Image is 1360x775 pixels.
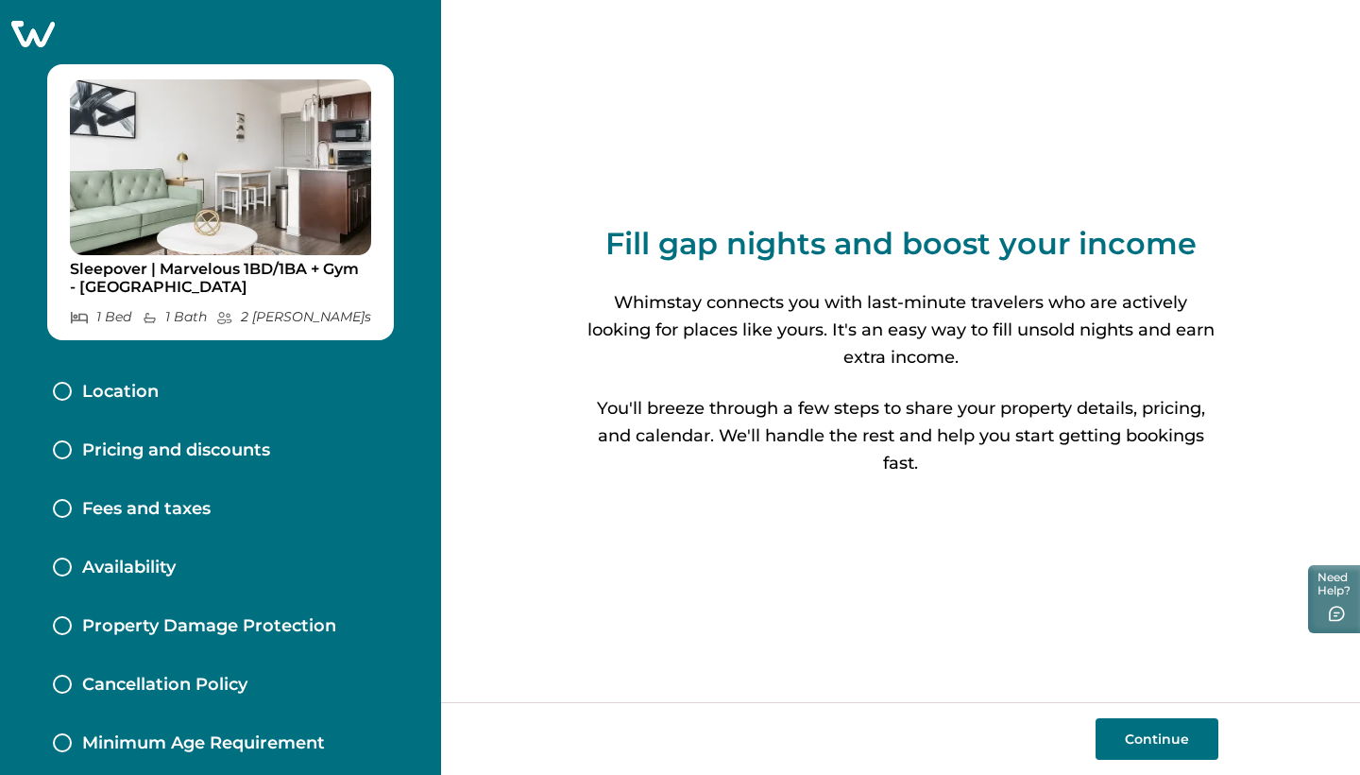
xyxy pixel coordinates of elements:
p: You'll breeze through a few steps to share your property details, pricing, and calendar. We'll ha... [584,395,1218,478]
p: 1 Bed [70,309,131,325]
p: 2 [PERSON_NAME] s [216,309,371,325]
button: Continue [1096,718,1218,760]
p: Pricing and discounts [82,440,270,461]
p: Availability [82,558,176,578]
p: Fill gap nights and boost your income [605,225,1197,263]
p: Location [82,382,159,403]
p: Minimum Age Requirement [82,733,325,754]
p: Property Damage Protection [82,616,336,637]
p: Fees and taxes [82,499,211,520]
p: 1 Bath [142,309,207,325]
p: Cancellation Policy [82,675,247,696]
img: propertyImage_Sleepover | Marvelous 1BD/1BA + Gym - Little Rock [70,79,371,255]
p: Sleepover | Marvelous 1BD/1BA + Gym - [GEOGRAPHIC_DATA] [70,260,371,297]
p: Whimstay connects you with last-minute travelers who are actively looking for places like yours. ... [584,289,1218,372]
